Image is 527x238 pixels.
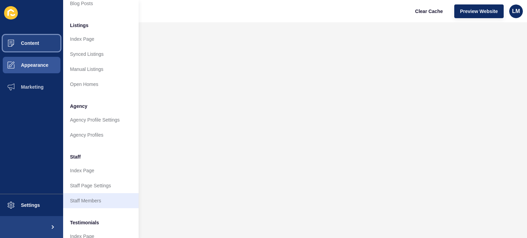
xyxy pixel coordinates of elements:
a: Manual Listings [63,62,139,77]
a: Agency Profiles [63,127,139,142]
a: Index Page [63,163,139,178]
a: Index Page [63,32,139,47]
button: Clear Cache [409,4,449,18]
a: Staff Page Settings [63,178,139,193]
a: Staff Members [63,193,139,208]
span: Clear Cache [415,8,443,15]
a: Synced Listings [63,47,139,62]
a: Open Homes [63,77,139,92]
span: LM [512,8,520,15]
a: Agency Profile Settings [63,112,139,127]
span: Testimonials [70,219,99,226]
span: Preview Website [460,8,498,15]
span: Agency [70,103,87,110]
span: Listings [70,22,89,29]
span: Staff [70,153,81,160]
button: Preview Website [454,4,504,18]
